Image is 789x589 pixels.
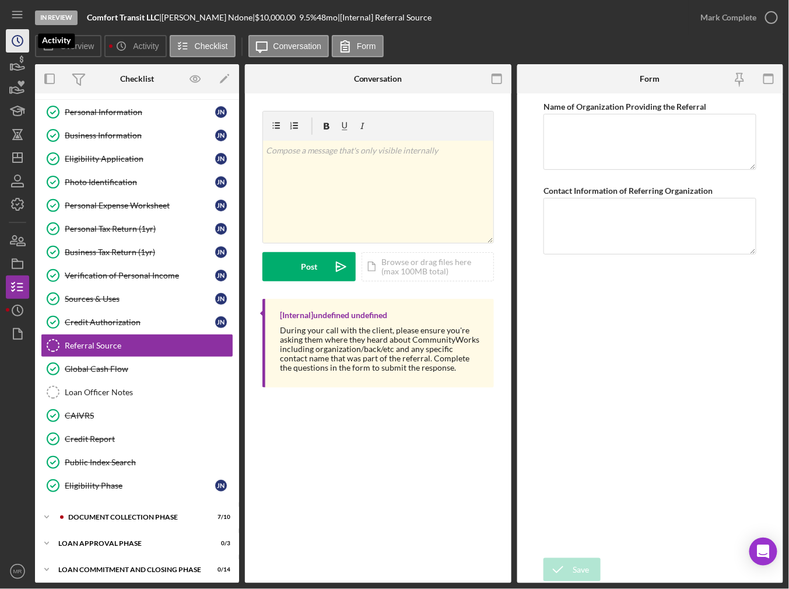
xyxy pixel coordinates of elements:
a: Public Index Search [41,451,233,474]
div: 9.5 % [299,13,317,22]
div: | [87,13,162,22]
a: Business InformationJN [41,124,233,147]
div: | [Internal] Referral Source [338,13,432,22]
a: Referral Source [41,334,233,357]
div: J N [215,270,227,281]
div: Post [301,252,317,281]
div: In Review [35,11,78,25]
a: Credit AuthorizationJN [41,311,233,334]
div: Photo Identification [65,177,215,187]
label: Checklist [195,41,228,51]
div: Verification of Personal Income [65,271,215,280]
div: Public Index Search [65,458,233,467]
label: Contact Information of Referring Organization [543,186,713,196]
div: Save [573,558,589,581]
a: Verification of Personal IncomeJN [41,264,233,287]
div: Open Intercom Messenger [749,538,777,566]
label: Name of Organization Providing the Referral [543,102,706,111]
button: Save [543,558,601,581]
button: Post [262,252,356,281]
div: [Internal] undefined undefined [280,311,387,320]
div: J N [215,480,227,492]
div: Personal Tax Return (1yr) [65,224,215,233]
a: Photo IdentificationJN [41,170,233,194]
div: J N [215,106,227,118]
a: Global Cash Flow [41,357,233,381]
button: Mark Complete [689,6,783,29]
div: 48 mo [317,13,338,22]
div: Referral Source [65,341,233,350]
div: J N [215,316,227,328]
div: Business Information [65,131,215,140]
button: Conversation [248,35,329,57]
div: Eligibility Phase [65,481,215,490]
a: Business Tax Return (1yr)JN [41,241,233,264]
div: 0 / 3 [209,540,230,547]
div: $10,000.00 [255,13,299,22]
div: Personal Information [65,107,215,117]
b: Comfort Transit LLC [87,12,159,22]
text: MR [13,569,22,575]
button: Activity [104,35,166,57]
div: Mark Complete [700,6,757,29]
div: Business Tax Return (1yr) [65,248,215,257]
button: Form [332,35,384,57]
button: MR [6,560,29,583]
div: 0 / 14 [209,566,230,573]
div: Checklist [120,74,154,83]
a: Sources & UsesJN [41,287,233,311]
a: Eligibility ApplicationJN [41,147,233,170]
div: Form [640,74,660,83]
div: Sources & Uses [65,294,215,304]
div: During your call with the client, please ensure you're asking them where they heard about Communi... [280,326,482,372]
div: 7 / 10 [209,514,230,521]
a: Personal Expense WorksheetJN [41,194,233,217]
div: J N [215,153,227,165]
div: Document Collection Phase [68,514,201,521]
div: J N [215,200,227,211]
div: Loan Approval Phase [58,540,201,547]
a: Personal InformationJN [41,100,233,124]
div: Credit Authorization [65,318,215,327]
div: Conversation [354,74,402,83]
a: Personal Tax Return (1yr)JN [41,217,233,241]
label: Overview [60,41,94,51]
div: J N [215,223,227,235]
div: Loan Officer Notes [65,388,233,397]
label: Conversation [273,41,322,51]
div: J N [215,176,227,188]
div: J N [215,130,227,141]
label: Form [357,41,376,51]
div: J N [215,246,227,258]
button: Overview [35,35,101,57]
div: Loan Commitment and Closing Phase [58,566,201,573]
div: Global Cash Flow [65,364,233,374]
a: CAIVRS [41,404,233,427]
div: Personal Expense Worksheet [65,201,215,210]
div: Credit Report [65,434,233,444]
a: Eligibility PhaseJN [41,474,233,497]
label: Activity [133,41,159,51]
div: J N [215,293,227,305]
a: Loan Officer Notes [41,381,233,404]
button: Checklist [170,35,236,57]
div: Eligibility Application [65,154,215,163]
a: Credit Report [41,427,233,451]
div: [PERSON_NAME] Ndone | [162,13,255,22]
div: CAIVRS [65,411,233,420]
